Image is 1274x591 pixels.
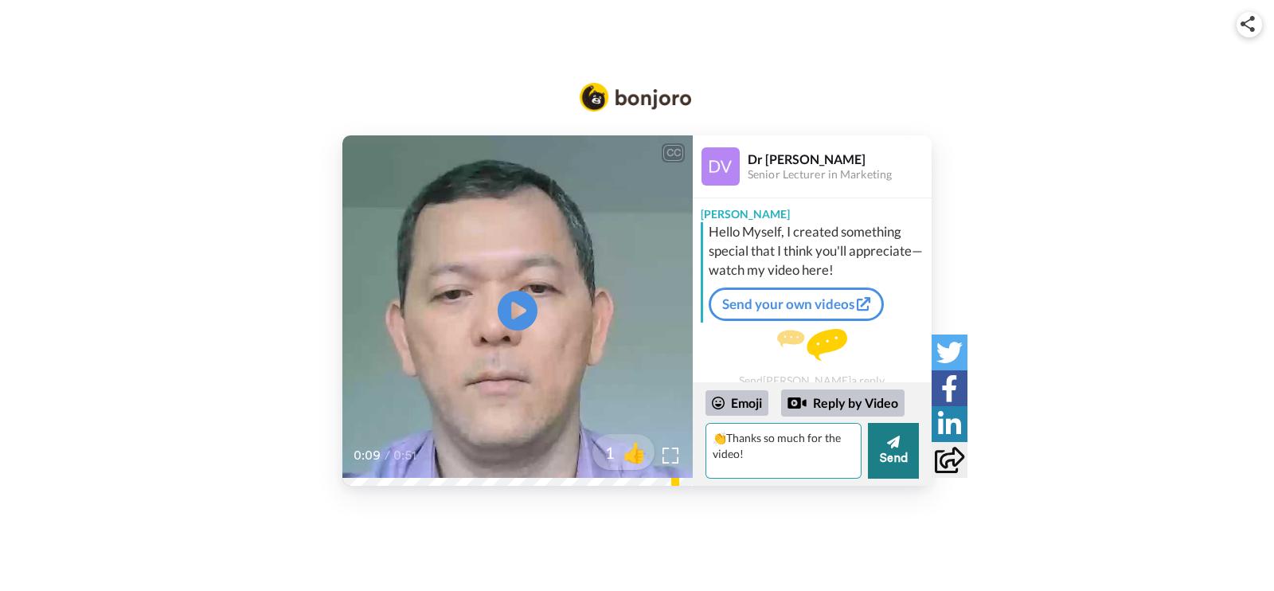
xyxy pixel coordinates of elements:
div: Hello Myself, I created something special that I think you'll appreciate—watch my video here! [709,222,928,280]
div: Dr [PERSON_NAME] [748,151,931,166]
span: 0:09 [354,446,381,465]
div: Reply by Video [787,393,807,413]
span: / [385,446,390,465]
span: 1 [592,441,615,464]
div: Reply by Video [781,389,905,417]
img: message.svg [777,329,847,361]
textarea: 👏Thanks so much for the video! [705,423,862,479]
div: [PERSON_NAME] [693,198,932,222]
div: CC [663,145,683,161]
img: ic_share.svg [1241,16,1255,32]
span: 0:51 [393,446,421,465]
img: Profile Image [701,147,740,186]
button: Send [868,423,919,479]
span: 👍 [615,440,655,465]
img: Bonjoro Logo [580,83,691,112]
a: Send your own videos [709,288,884,321]
button: 1👍 [592,434,655,470]
div: Emoji [705,390,768,416]
div: Senior Lecturer in Marketing [748,168,931,182]
div: Send [PERSON_NAME] a reply. [693,329,932,387]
